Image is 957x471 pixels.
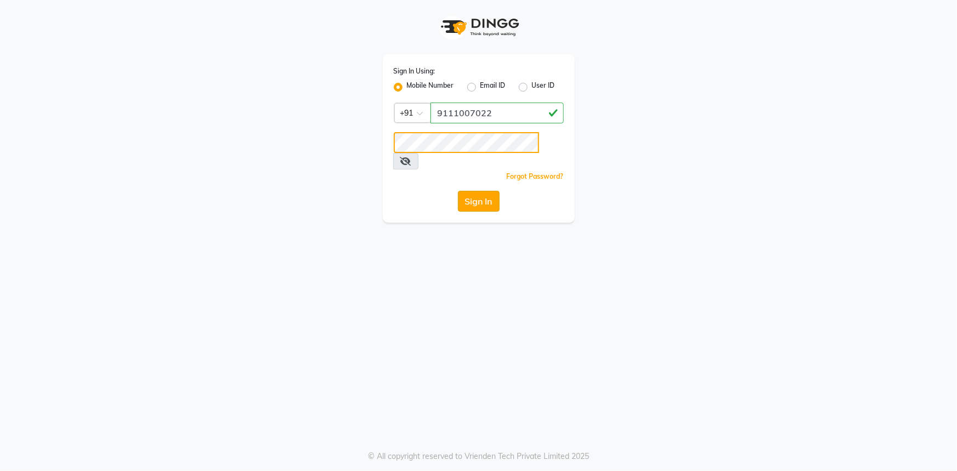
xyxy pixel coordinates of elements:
[431,103,564,123] input: Username
[394,66,435,76] label: Sign In Using:
[532,81,555,94] label: User ID
[507,172,564,180] a: Forgot Password?
[394,132,539,153] input: Username
[458,191,500,212] button: Sign In
[435,11,523,43] img: logo1.svg
[480,81,506,94] label: Email ID
[407,81,454,94] label: Mobile Number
